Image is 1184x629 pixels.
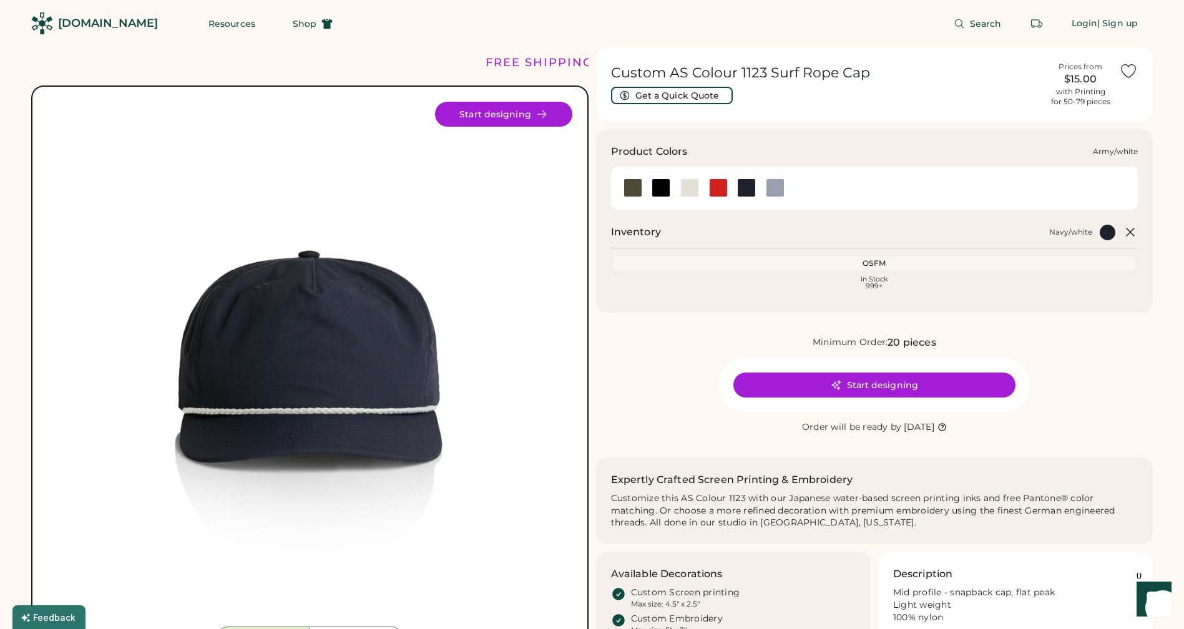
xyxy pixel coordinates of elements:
div: Navy/white [1049,227,1092,237]
button: Resources [193,11,270,36]
div: Prices from [1059,62,1102,72]
button: Start designing [733,373,1015,397]
div: OSFM [616,258,1133,268]
h3: Description [893,567,953,582]
button: Retrieve an order [1024,11,1049,36]
div: Customize this AS Colour 1123 with our Japanese water-based screen printing inks and free Pantone... [611,492,1138,530]
iframe: Front Chat [1125,573,1178,627]
img: 1123 - Navy/white Front Image [47,102,572,627]
div: Login [1072,17,1098,30]
div: Order will be ready by [802,421,902,434]
h2: Expertly Crafted Screen Printing & Embroidery [611,472,853,487]
div: Max size: 4.5" x 2.5" [631,599,700,609]
button: Start designing [435,102,572,127]
div: [DOMAIN_NAME] [58,16,158,31]
div: $15.00 [1049,72,1112,87]
div: 1123 Style Image [47,102,572,627]
button: Get a Quick Quote [611,87,733,104]
button: Shop [278,11,348,36]
div: | Sign up [1097,17,1138,30]
div: Minimum Order: [813,336,888,349]
div: Custom Screen printing [631,587,740,599]
h1: Custom AS Colour 1123 Surf Rope Cap [611,64,1042,82]
div: Army/white [1093,147,1138,157]
div: In Stock 999+ [616,276,1133,290]
span: Search [970,19,1002,28]
div: FREE SHIPPING [486,54,593,71]
img: Rendered Logo - Screens [31,12,53,34]
h3: Available Decorations [611,567,723,582]
h3: Product Colors [611,144,688,159]
div: 20 pieces [888,335,936,350]
h2: Inventory [611,225,661,240]
span: Shop [293,19,316,28]
div: [DATE] [904,421,934,434]
button: Search [939,11,1017,36]
div: Custom Embroidery [631,613,723,625]
div: with Printing for 50-79 pieces [1051,87,1110,107]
